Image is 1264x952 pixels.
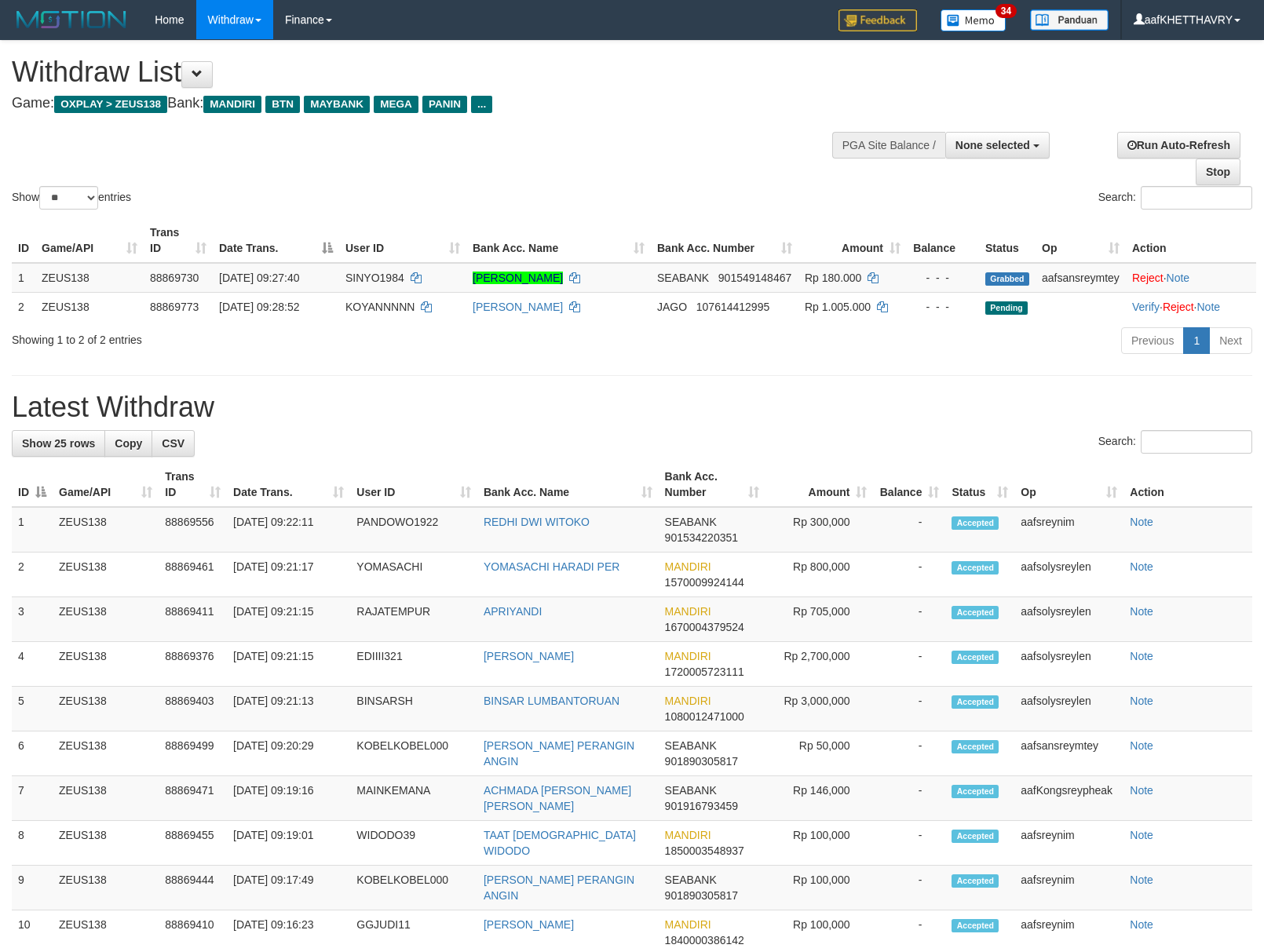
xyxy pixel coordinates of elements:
[53,507,159,553] td: ZEUS138
[665,650,711,662] span: MANDIRI
[227,553,350,597] td: [DATE] 09:21:17
[227,597,350,642] td: [DATE] 09:21:15
[1014,507,1123,553] td: aafsreynim
[665,710,744,723] span: Copy 1080012471000 to clipboard
[484,784,631,812] a: ACHMADA [PERSON_NAME] [PERSON_NAME]
[12,292,35,321] td: 2
[665,695,711,707] span: MANDIRI
[665,889,738,902] span: Copy 901890305817 to clipboard
[665,934,744,947] span: Copy 1840000386142 to clipboard
[12,430,105,457] a: Show 25 rows
[104,430,152,457] a: Copy
[765,687,873,731] td: Rp 3,000,000
[665,800,738,812] span: Copy 901916793459 to clipboard
[12,731,53,776] td: 6
[1014,462,1123,507] th: Op: activate to sort column ascending
[1014,731,1123,776] td: aafsansreymtey
[1130,560,1153,573] a: Note
[913,299,973,315] div: - - -
[227,866,350,910] td: [DATE] 09:17:49
[665,621,744,633] span: Copy 1670004379524 to clipboard
[150,272,199,284] span: 88869730
[665,918,711,931] span: MANDIRI
[39,186,98,210] select: Showentries
[227,507,350,553] td: [DATE] 09:22:11
[1126,218,1256,263] th: Action
[53,866,159,910] td: ZEUS138
[659,462,766,507] th: Bank Acc. Number: activate to sort column ascending
[304,96,370,113] span: MAYBANK
[203,96,261,113] span: MANDIRI
[12,218,35,263] th: ID
[1130,739,1153,752] a: Note
[985,272,1029,286] span: Grabbed
[35,218,144,263] th: Game/API: activate to sort column ascending
[159,597,227,642] td: 88869411
[873,507,945,553] td: -
[484,605,542,618] a: APRIYANDI
[484,739,634,768] a: [PERSON_NAME] PERANGIN ANGIN
[227,821,350,866] td: [DATE] 09:19:01
[665,531,738,544] span: Copy 901534220351 to clipboard
[952,874,999,888] span: Accepted
[159,462,227,507] th: Trans ID: activate to sort column ascending
[765,776,873,821] td: Rp 146,000
[665,516,717,528] span: SEABANK
[995,4,1017,18] span: 34
[484,516,590,528] a: REDHI DWI WITOKO
[1098,430,1252,454] label: Search:
[1141,430,1252,454] input: Search:
[227,462,350,507] th: Date Trans.: activate to sort column ascending
[345,272,404,284] span: SINYO1984
[665,666,744,678] span: Copy 1720005723111 to clipboard
[765,597,873,642] td: Rp 705,000
[159,642,227,687] td: 88869376
[219,272,299,284] span: [DATE] 09:27:40
[952,830,999,843] span: Accepted
[265,96,300,113] span: BTN
[765,507,873,553] td: Rp 300,000
[159,731,227,776] td: 88869499
[941,9,1006,31] img: Button%20Memo.svg
[374,96,418,113] span: MEGA
[53,821,159,866] td: ZEUS138
[477,462,659,507] th: Bank Acc. Name: activate to sort column ascending
[159,776,227,821] td: 88869471
[12,866,53,910] td: 9
[484,918,574,931] a: [PERSON_NAME]
[53,642,159,687] td: ZEUS138
[1126,292,1256,321] td: · ·
[1121,327,1184,354] a: Previous
[227,731,350,776] td: [DATE] 09:20:29
[350,507,477,553] td: PANDOWO1922
[350,642,477,687] td: EDIIII321
[952,516,999,530] span: Accepted
[471,96,492,113] span: ...
[952,651,999,664] span: Accepted
[665,874,717,886] span: SEABANK
[350,462,477,507] th: User ID: activate to sort column ascending
[12,821,53,866] td: 8
[955,139,1030,151] span: None selected
[952,695,999,709] span: Accepted
[1209,327,1252,354] a: Next
[1130,516,1153,528] a: Note
[54,96,167,113] span: OXPLAY > ZEUS138
[1141,186,1252,210] input: Search:
[1014,776,1123,821] td: aafKongsreypheak
[350,866,477,910] td: KOBELKOBEL000
[219,301,299,313] span: [DATE] 09:28:52
[152,430,195,457] a: CSV
[159,687,227,731] td: 88869403
[1036,263,1126,293] td: aafsansreymtey
[422,96,467,113] span: PANIN
[12,57,827,88] h1: Withdraw List
[159,866,227,910] td: 88869444
[945,132,1050,159] button: None selected
[985,301,1028,315] span: Pending
[484,650,574,662] a: [PERSON_NAME]
[1130,784,1153,797] a: Note
[1130,829,1153,841] a: Note
[805,272,861,284] span: Rp 180.000
[53,731,159,776] td: ZEUS138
